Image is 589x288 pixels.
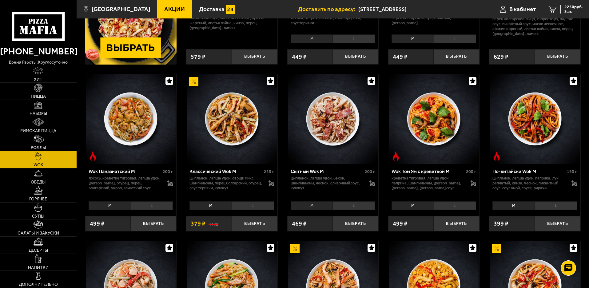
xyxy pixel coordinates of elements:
[20,129,56,133] span: Римская пицца
[187,74,277,164] img: Классический Wok M
[189,77,198,86] img: Акционный
[18,231,59,235] span: Салаты и закуски
[34,77,42,82] span: Хит
[466,169,476,174] span: 200 г
[288,74,378,164] img: Сытный Wok M
[189,168,262,174] div: Классический Wok M
[391,152,400,161] img: Острое блюдо
[191,54,205,60] span: 579 ₽
[32,214,44,219] span: Супы
[392,176,464,191] p: креветка тигровая, лапша удон, паприка, шампиньоны, [PERSON_NAME], [PERSON_NAME], [PERSON_NAME] с...
[388,74,480,164] a: Острое блюдоWok Том Ям с креветкой M
[287,74,379,164] a: Сытный Wok M
[358,4,476,15] input: Ваш адрес доставки
[567,169,577,174] span: 190 г
[492,201,535,210] li: M
[28,266,49,270] span: Напитки
[290,244,300,253] img: Акционный
[31,146,46,150] span: Роллы
[232,216,277,231] button: Выбрать
[29,197,47,201] span: Горячее
[494,221,508,227] span: 399 ₽
[509,6,536,12] span: В кабинет
[90,221,105,227] span: 499 ₽
[365,169,375,174] span: 200 г
[393,221,408,227] span: 499 ₽
[291,176,364,191] p: цыпленок, лапша удон, бекон, шампиньоны, чеснок, сливочный соус, кунжут.
[131,201,173,210] li: L
[189,176,262,191] p: цыпленок, лапша удон, овощи микс, шампиньоны, перец болгарский, огурец, соус терияки, кунжут.
[292,221,307,227] span: 469 ₽
[332,201,375,210] li: L
[199,6,225,12] span: Доставка
[189,201,232,210] li: M
[564,10,583,14] span: 3 шт.
[332,34,375,43] li: L
[89,201,131,210] li: M
[186,74,277,164] a: АкционныйКлассический Wok M
[393,54,408,60] span: 449 ₽
[209,221,218,227] s: 442 ₽
[88,152,98,161] img: Острое блюдо
[535,49,580,64] button: Выбрать
[232,201,274,210] li: L
[232,49,277,64] button: Выбрать
[89,176,161,191] p: лосось, креветка тигровая, лапша удон, [PERSON_NAME], огурец, перец болгарский, укроп, азиатский ...
[19,282,58,287] span: Дополнительно
[34,163,43,167] span: WOK
[494,54,508,60] span: 629 ₽
[392,201,434,210] li: M
[434,49,479,64] button: Выбрать
[291,168,364,174] div: Сытный Wok M
[564,5,583,9] span: 2250 руб.
[535,216,580,231] button: Выбрать
[389,74,479,164] img: Wok Том Ям с креветкой M
[333,49,378,64] button: Выбрать
[489,74,580,164] a: Острое блюдоПо-китайски Wok M
[291,201,333,210] li: M
[535,201,577,210] li: L
[298,6,358,12] span: Доставить по адресу:
[292,54,307,60] span: 449 ₽
[492,168,565,174] div: По-китайски Wok M
[434,34,476,43] li: L
[492,176,565,191] p: цыпленок, лапша удон, паприка, лук репчатый, кинза, чеснок, пикантный соус, соус Амой, соус шрирачи.
[490,74,580,164] img: По-китайски Wok M
[492,244,501,253] img: Акционный
[226,5,235,14] img: 15daf4d41897b9f0e9f617042186c801.svg
[85,74,177,164] a: Острое блюдоWok Паназиатский M
[131,216,176,231] button: Выбрать
[86,74,176,164] img: Wok Паназиатский M
[492,152,501,161] img: Острое блюдо
[291,34,333,43] li: M
[392,168,464,174] div: Wok Том Ям с креветкой M
[29,248,48,253] span: Десерты
[434,201,476,210] li: L
[492,12,577,36] p: креветка тигровая, лапша рисовая, морковь, перец болгарский, яйцо, творог тофу, пад тай соус, пик...
[89,168,161,174] div: Wok Паназиатский M
[30,112,47,116] span: Наборы
[392,34,434,43] li: M
[92,6,150,12] span: [GEOGRAPHIC_DATA]
[434,216,479,231] button: Выбрать
[31,94,46,99] span: Пицца
[31,180,46,184] span: Обеды
[191,221,205,227] span: 379 ₽
[163,169,173,174] span: 200 г
[333,216,378,231] button: Выбрать
[164,6,185,12] span: Акции
[264,169,274,174] span: 225 г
